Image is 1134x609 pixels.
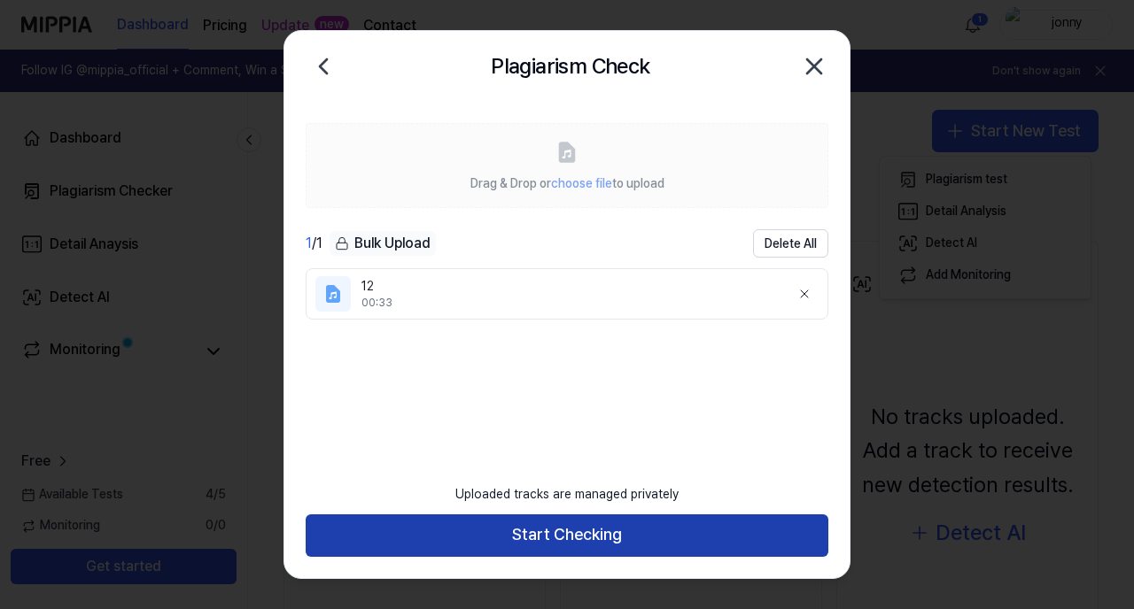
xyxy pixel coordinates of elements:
h2: Plagiarism Check [491,50,649,83]
span: choose file [551,176,612,190]
div: 00:33 [361,296,776,311]
button: Delete All [753,229,828,258]
span: 1 [306,235,312,251]
div: / 1 [306,233,322,254]
div: 12 [361,278,776,296]
button: Bulk Upload [330,231,436,257]
div: Uploaded tracks are managed privately [445,475,689,514]
div: Bulk Upload [330,231,436,256]
span: Drag & Drop or to upload [470,176,664,190]
button: Start Checking [306,514,828,557]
